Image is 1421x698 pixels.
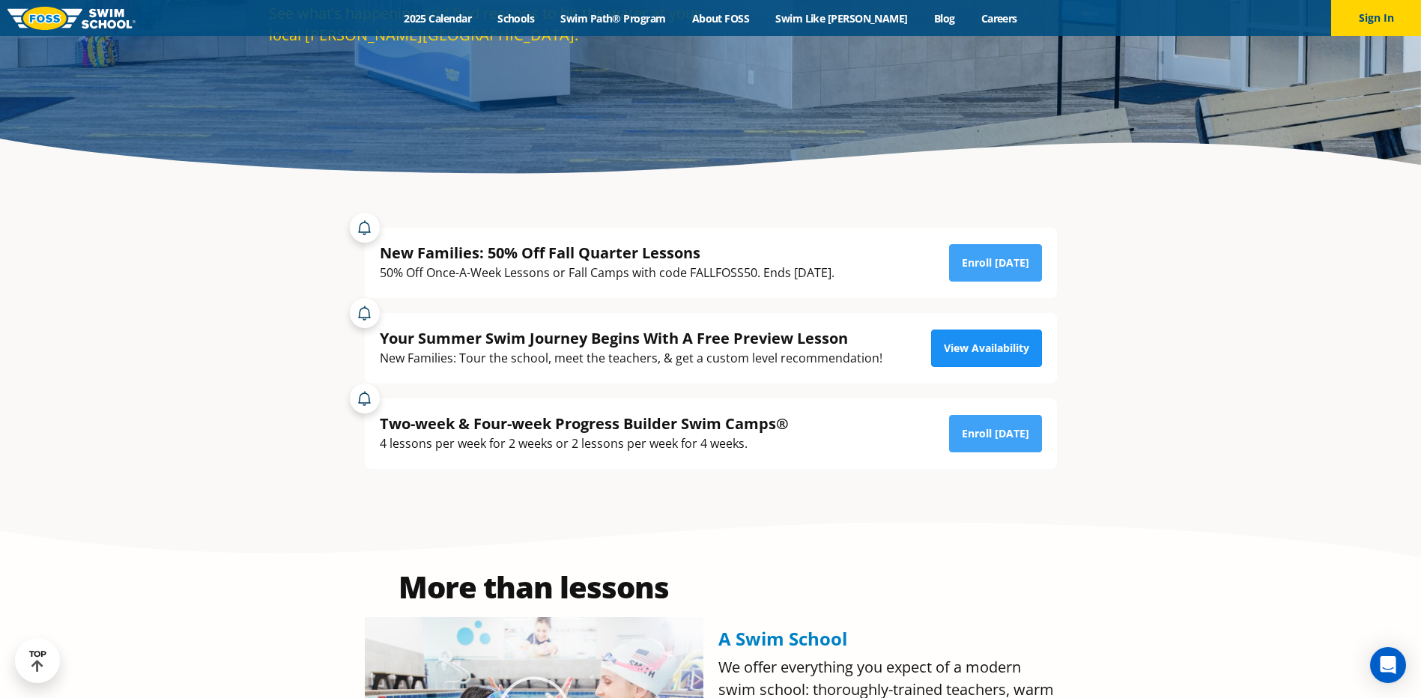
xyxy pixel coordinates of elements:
[968,11,1030,25] a: Careers
[380,434,789,454] div: 4 lessons per week for 2 weeks or 2 lessons per week for 4 weeks.
[548,11,679,25] a: Swim Path® Program
[365,572,703,602] h2: More than lessons
[7,7,136,30] img: FOSS Swim School Logo
[380,263,834,283] div: 50% Off Once-A-Week Lessons or Fall Camps with code FALLFOSS50. Ends [DATE].
[921,11,968,25] a: Blog
[1370,647,1406,683] div: Open Intercom Messenger
[391,11,485,25] a: 2025 Calendar
[949,415,1042,452] a: Enroll [DATE]
[679,11,763,25] a: About FOSS
[485,11,548,25] a: Schools
[380,348,882,368] div: New Families: Tour the school, meet the teachers, & get a custom level recommendation!
[380,413,789,434] div: Two-week & Four-week Progress Builder Swim Camps®
[931,330,1042,367] a: View Availability
[29,649,46,673] div: TOP
[763,11,921,25] a: Swim Like [PERSON_NAME]
[949,244,1042,282] a: Enroll [DATE]
[718,626,847,651] span: A Swim School
[380,328,882,348] div: Your Summer Swim Journey Begins With A Free Preview Lesson
[380,243,834,263] div: New Families: 50% Off Fall Quarter Lessons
